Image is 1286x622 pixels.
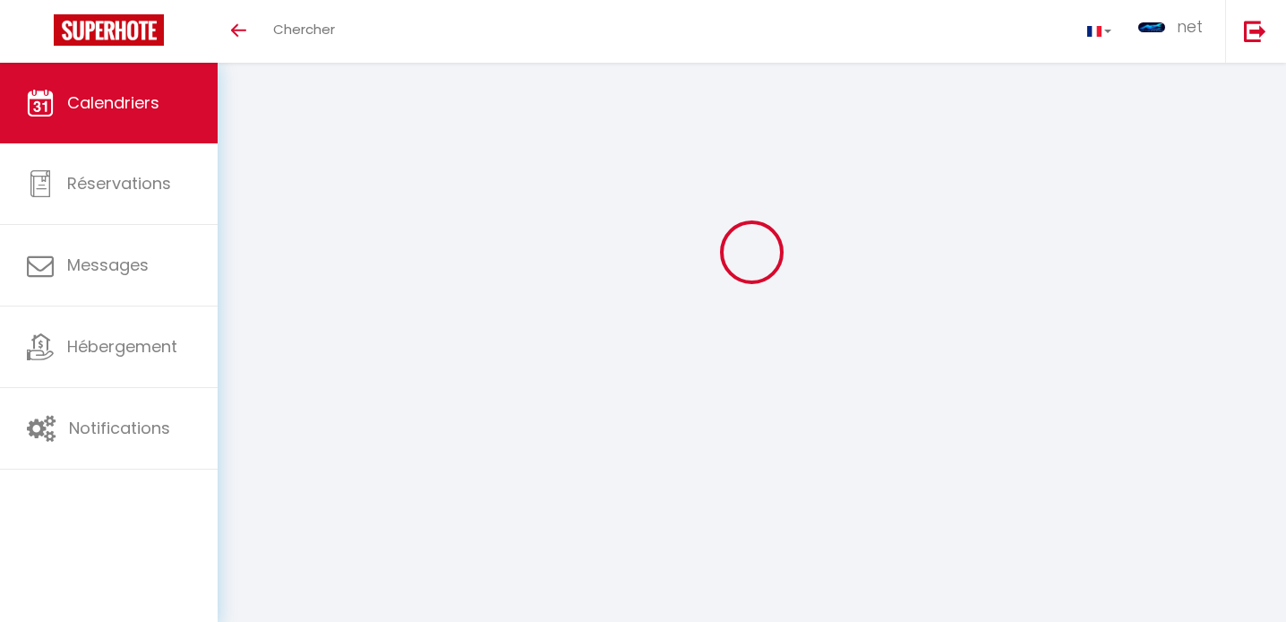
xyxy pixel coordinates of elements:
[67,172,171,194] span: Réservations
[54,14,164,46] img: Super Booking
[69,417,170,439] span: Notifications
[1138,22,1165,32] img: ...
[67,254,149,276] span: Messages
[67,335,177,358] span: Hébergement
[67,91,159,114] span: Calendriers
[1177,15,1203,38] span: net
[273,20,335,39] span: Chercher
[1244,20,1266,42] img: logout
